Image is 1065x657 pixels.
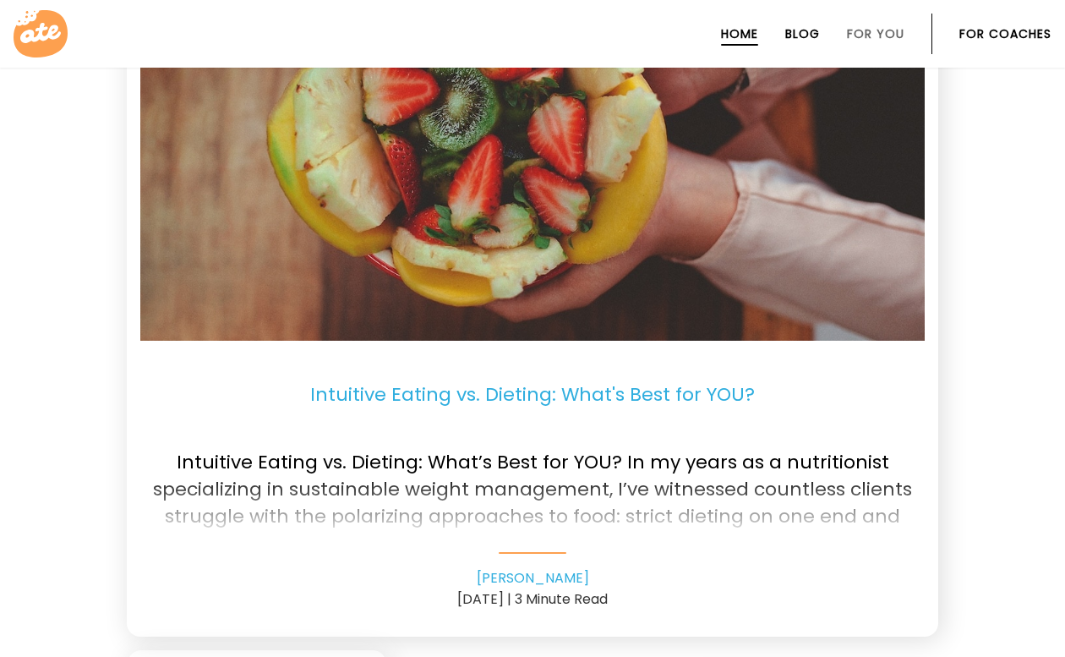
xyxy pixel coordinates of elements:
[847,27,904,41] a: For You
[959,27,1051,41] a: For Coaches
[785,27,820,41] a: Blog
[140,435,925,530] p: Intuitive Eating vs. Dieting: What’s Best for YOU? In my years as a nutritionist specializing in ...
[477,568,589,589] a: [PERSON_NAME]
[140,354,925,554] a: Intuitive Eating vs. Dieting: What's Best for YOU? Intuitive Eating vs. Dieting: What’s Best for ...
[721,27,758,41] a: Home
[140,354,925,435] p: Intuitive Eating vs. Dieting: What's Best for YOU?
[140,589,925,610] div: [DATE] | 3 Minute Read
